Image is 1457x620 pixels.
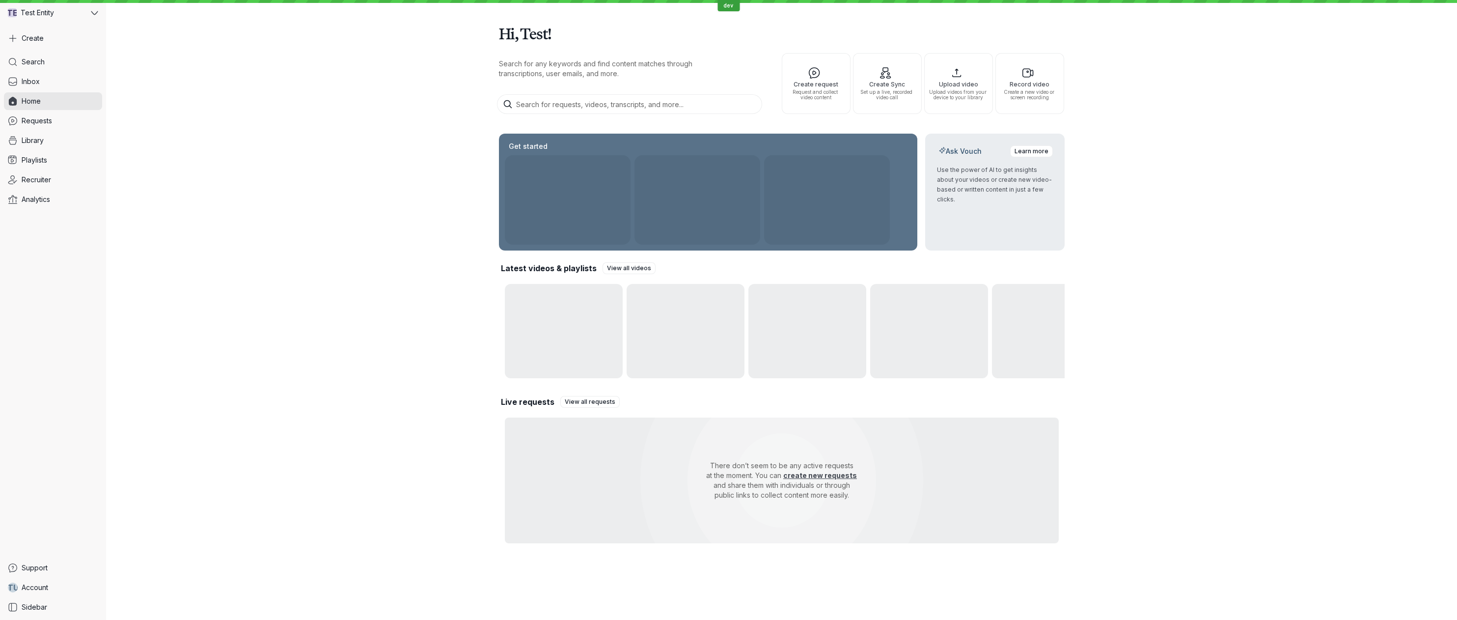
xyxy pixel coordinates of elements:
[937,146,984,156] h2: Ask Vouch
[13,583,19,592] span: U
[22,136,44,145] span: Library
[782,53,851,114] button: Create requestRequest and collect video content
[13,8,18,18] span: E
[560,396,620,408] a: View all requests
[1000,89,1060,100] span: Create a new video or screen recording
[929,89,989,100] span: Upload videos from your device to your library
[501,263,597,274] h2: Latest videos & playlists
[607,263,651,273] span: View all videos
[22,57,45,67] span: Search
[857,89,917,100] span: Set up a live, recorded video call
[603,262,656,274] a: View all videos
[22,33,44,43] span: Create
[499,59,735,79] p: Search for any keywords and find content matches through transcriptions, user emails, and more.
[4,171,102,189] a: Recruiter
[853,53,922,114] button: Create SyncSet up a live, recorded video call
[22,563,48,573] span: Support
[4,73,102,90] a: Inbox
[676,453,888,508] p: There don’t seem to be any active requests at the moment. You can and share them with individuals...
[4,132,102,149] a: Library
[501,396,554,407] h2: Live requests
[22,602,47,612] span: Sidebar
[937,165,1053,204] p: Use the power of AI to get insights about your videos or create new video-based or written conten...
[786,89,846,100] span: Request and collect video content
[499,20,1065,47] h1: Hi, Test!
[1010,145,1053,157] a: Learn more
[1000,81,1060,87] span: Record video
[4,4,102,22] button: TETest Entity
[1015,146,1048,156] span: Learn more
[21,8,54,18] span: Test Entity
[4,92,102,110] a: Home
[4,53,102,71] a: Search
[565,397,615,407] span: View all requests
[22,96,41,106] span: Home
[995,53,1064,114] button: Record videoCreate a new video or screen recording
[4,598,102,616] a: Sidebar
[497,94,762,114] input: Search for requests, videos, transcripts, and more...
[924,53,993,114] button: Upload videoUpload videos from your device to your library
[4,112,102,130] a: Requests
[7,583,13,592] span: T
[4,29,102,47] button: Create
[786,81,846,87] span: Create request
[507,141,550,151] h2: Get started
[22,583,48,592] span: Account
[4,151,102,169] a: Playlists
[22,195,50,204] span: Analytics
[22,77,40,86] span: Inbox
[857,81,917,87] span: Create Sync
[22,116,52,126] span: Requests
[929,81,989,87] span: Upload video
[4,579,102,596] a: TUAccount
[783,471,857,479] a: create new requests
[7,8,13,18] span: T
[4,4,89,22] div: Test Entity
[22,175,51,185] span: Recruiter
[4,559,102,577] a: Support
[22,155,47,165] span: Playlists
[4,191,102,208] a: Analytics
